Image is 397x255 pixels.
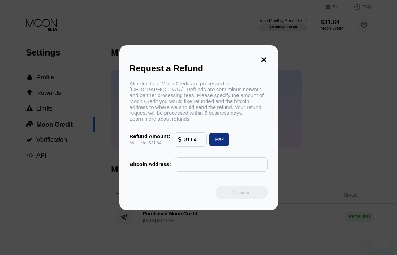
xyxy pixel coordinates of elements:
[130,80,268,122] div: All refunds of Moon Credit are processed in [GEOGRAPHIC_DATA]. Refunds are sent minus network and...
[130,116,190,122] span: Learn more about refunds
[184,133,203,146] input: 10.00
[130,161,171,167] div: Bitcoin Address:
[215,136,224,142] div: Max
[130,141,170,145] div: Available: $31.64
[207,133,229,146] div: Max
[130,63,268,74] div: Request a Refund
[130,133,170,139] div: Refund Amount:
[369,227,391,249] iframe: Button to launch messaging window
